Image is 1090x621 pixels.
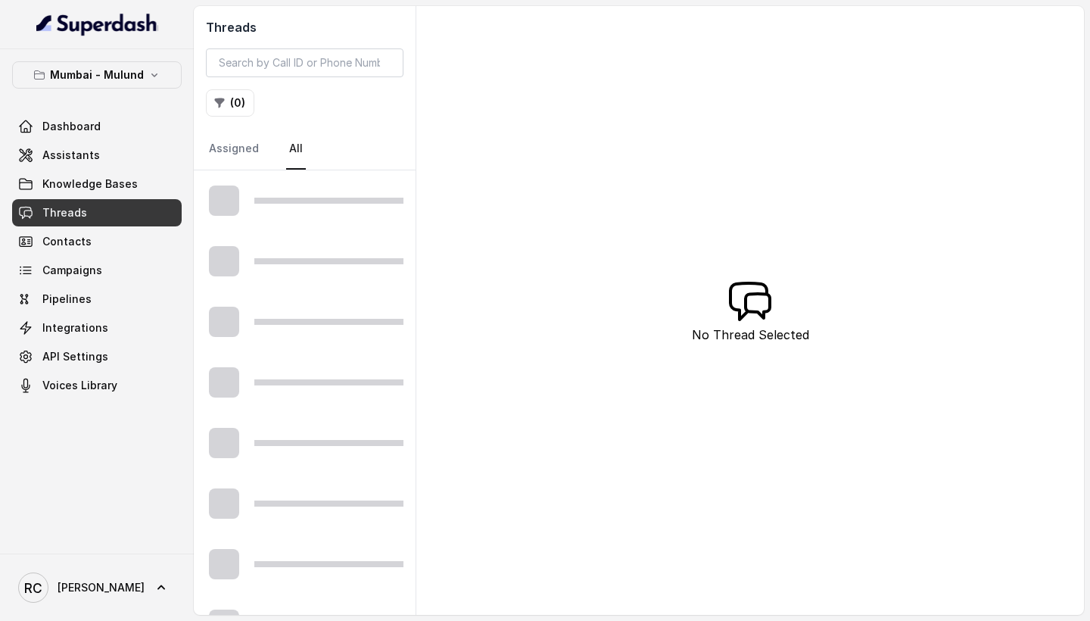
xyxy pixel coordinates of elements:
a: Threads [12,199,182,226]
a: Integrations [12,314,182,342]
h2: Threads [206,18,403,36]
nav: Tabs [206,129,403,170]
span: Assistants [42,148,100,163]
span: [PERSON_NAME] [58,580,145,595]
p: Mumbai - Mulund [50,66,144,84]
a: Dashboard [12,113,182,140]
a: Assigned [206,129,262,170]
a: Voices Library [12,372,182,399]
span: Dashboard [42,119,101,134]
a: Campaigns [12,257,182,284]
a: Knowledge Bases [12,170,182,198]
span: API Settings [42,349,108,364]
span: Voices Library [42,378,117,393]
a: Assistants [12,142,182,169]
span: Campaigns [42,263,102,278]
input: Search by Call ID or Phone Number [206,48,403,77]
span: Pipelines [42,292,92,307]
button: (0) [206,89,254,117]
text: RC [24,580,42,596]
a: [PERSON_NAME] [12,566,182,609]
span: Integrations [42,320,108,335]
img: light.svg [36,12,158,36]
button: Mumbai - Mulund [12,61,182,89]
span: Knowledge Bases [42,176,138,192]
a: Pipelines [12,286,182,313]
p: No Thread Selected [692,326,809,344]
a: Contacts [12,228,182,255]
span: Contacts [42,234,92,249]
a: API Settings [12,343,182,370]
span: Threads [42,205,87,220]
a: All [286,129,306,170]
